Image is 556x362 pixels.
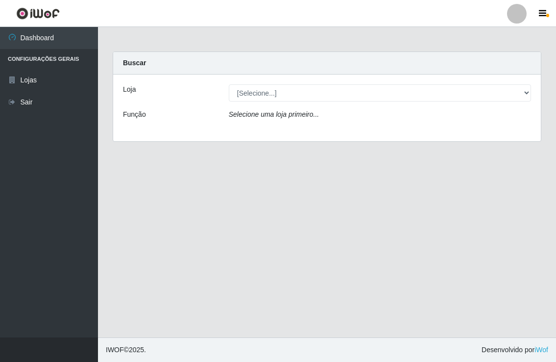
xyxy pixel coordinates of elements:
[123,59,146,67] strong: Buscar
[106,346,124,354] span: IWOF
[16,7,60,20] img: CoreUI Logo
[534,346,548,354] a: iWof
[123,84,136,95] label: Loja
[106,345,146,355] span: © 2025 .
[482,345,548,355] span: Desenvolvido por
[123,109,146,120] label: Função
[229,110,319,118] i: Selecione uma loja primeiro...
